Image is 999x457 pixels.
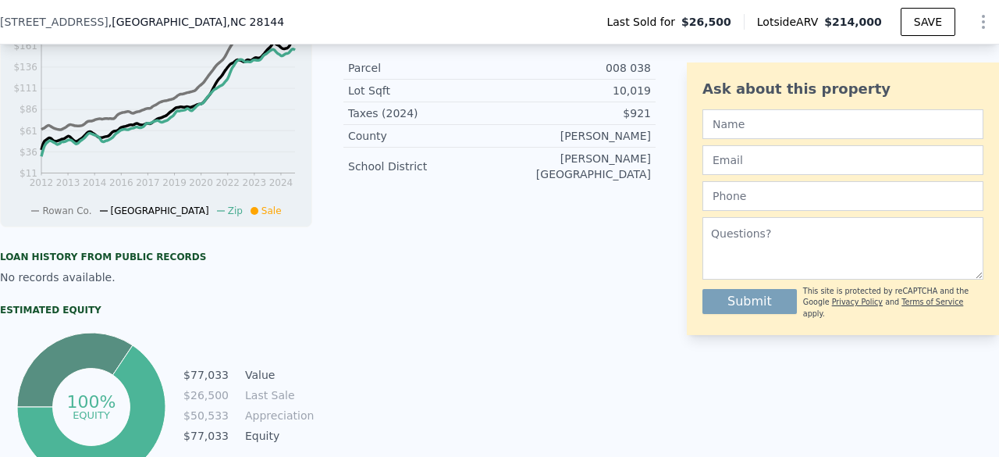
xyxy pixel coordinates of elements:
[243,177,267,188] tspan: 2023
[242,407,312,424] td: Appreciation
[499,151,651,182] div: [PERSON_NAME][GEOGRAPHIC_DATA]
[183,407,229,424] td: $50,533
[189,177,213,188] tspan: 2020
[702,289,797,314] button: Submit
[242,387,312,404] td: Last Sale
[13,41,37,52] tspan: $161
[13,62,37,73] tspan: $136
[499,60,651,76] div: 008 038
[228,205,243,216] span: Zip
[499,128,651,144] div: [PERSON_NAME]
[261,205,282,216] span: Sale
[42,205,91,216] span: Rowan Co.
[348,83,499,98] div: Lot Sqft
[183,387,229,404] td: $26,500
[111,205,209,216] span: [GEOGRAPHIC_DATA]
[226,16,284,28] span: , NC 28144
[499,105,651,121] div: $921
[73,409,110,420] tspan: equity
[702,109,983,139] input: Name
[215,177,240,188] tspan: 2022
[702,78,983,100] div: Ask about this property
[67,392,116,412] tspan: 100%
[242,366,312,384] td: Value
[162,177,187,188] tspan: 2019
[803,286,983,320] div: This site is protected by reCAPTCHA and the Google and apply.
[20,126,37,137] tspan: $61
[136,177,160,188] tspan: 2017
[757,14,824,30] span: Lotside ARV
[348,105,499,121] div: Taxes (2024)
[348,159,499,174] div: School District
[499,83,651,98] div: 10,019
[109,177,133,188] tspan: 2016
[824,16,882,28] span: $214,000
[183,427,229,445] td: $77,033
[968,6,999,37] button: Show Options
[348,128,499,144] div: County
[20,168,37,179] tspan: $11
[606,14,681,30] span: Last Sold for
[901,8,955,36] button: SAVE
[56,177,80,188] tspan: 2013
[30,177,54,188] tspan: 2012
[269,177,293,188] tspan: 2024
[348,60,499,76] div: Parcel
[702,145,983,175] input: Email
[13,83,37,94] tspan: $111
[242,427,312,445] td: Equity
[183,366,229,384] td: $77,033
[681,14,731,30] span: $26,500
[83,177,107,188] tspan: 2014
[108,14,284,30] span: , [GEOGRAPHIC_DATA]
[901,298,963,306] a: Terms of Service
[20,147,37,158] tspan: $36
[702,181,983,211] input: Phone
[20,104,37,115] tspan: $86
[832,298,883,306] a: Privacy Policy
